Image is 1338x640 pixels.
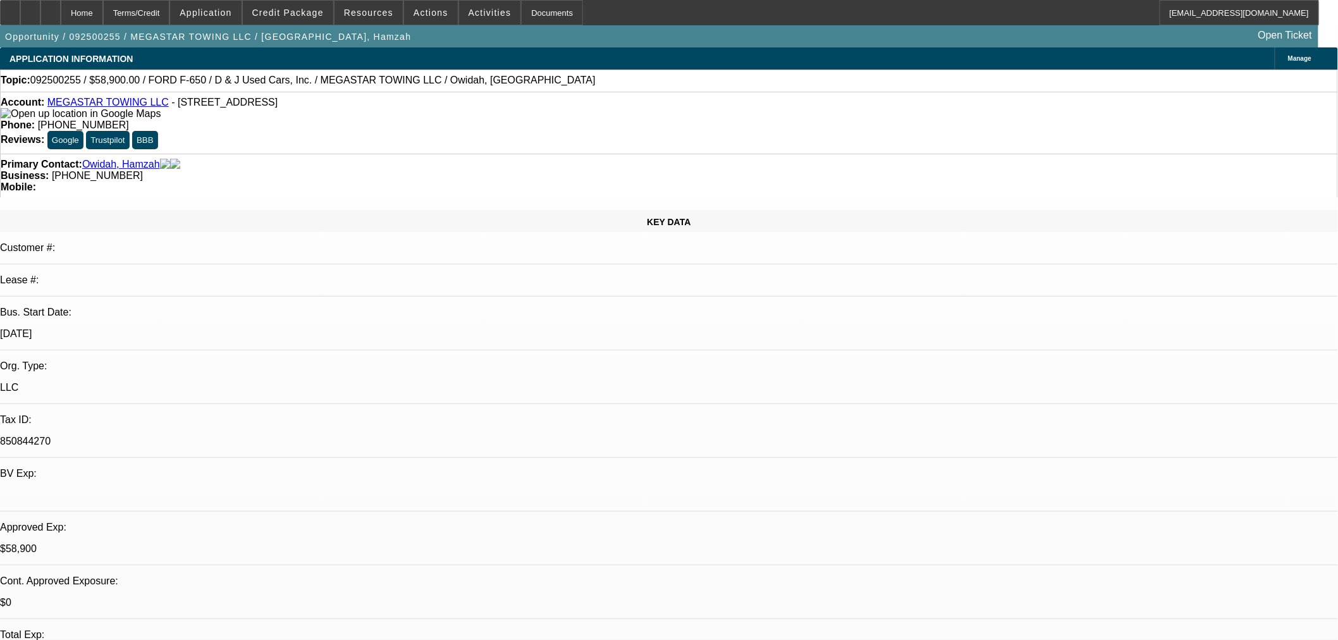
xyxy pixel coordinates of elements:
button: Trustpilot [86,131,129,149]
span: [PHONE_NUMBER] [52,170,143,181]
span: 092500255 / $58,900.00 / FORD F-650 / D & J Used Cars, Inc. / MEGASTAR TOWING LLC / Owidah, [GEOG... [30,75,596,86]
span: [PHONE_NUMBER] [38,120,129,130]
img: linkedin-icon.png [170,159,180,170]
a: View Google Maps [1,108,161,119]
strong: Topic: [1,75,30,86]
span: - [STREET_ADDRESS] [171,97,278,108]
strong: Mobile: [1,182,36,192]
span: KEY DATA [647,217,690,227]
button: Activities [459,1,521,25]
span: Resources [344,8,393,18]
span: Opportunity / 092500255 / MEGASTAR TOWING LLC / [GEOGRAPHIC_DATA], Hamzah [5,32,411,42]
span: Actions [414,8,448,18]
strong: Reviews: [1,134,44,145]
button: Application [170,1,241,25]
a: Open Ticket [1253,25,1317,46]
span: APPLICATION INFORMATION [9,54,133,64]
strong: Business: [1,170,49,181]
button: BBB [132,131,158,149]
button: Resources [334,1,403,25]
span: Application [180,8,231,18]
a: Owidah, Hamzah [82,159,160,170]
strong: Primary Contact: [1,159,82,170]
button: Credit Package [243,1,333,25]
img: Open up location in Google Maps [1,108,161,120]
span: Credit Package [252,8,324,18]
span: Manage [1288,55,1311,62]
a: MEGASTAR TOWING LLC [47,97,169,108]
span: Activities [469,8,512,18]
strong: Account: [1,97,44,108]
button: Google [47,131,83,149]
button: Actions [404,1,458,25]
img: facebook-icon.png [160,159,170,170]
strong: Phone: [1,120,35,130]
